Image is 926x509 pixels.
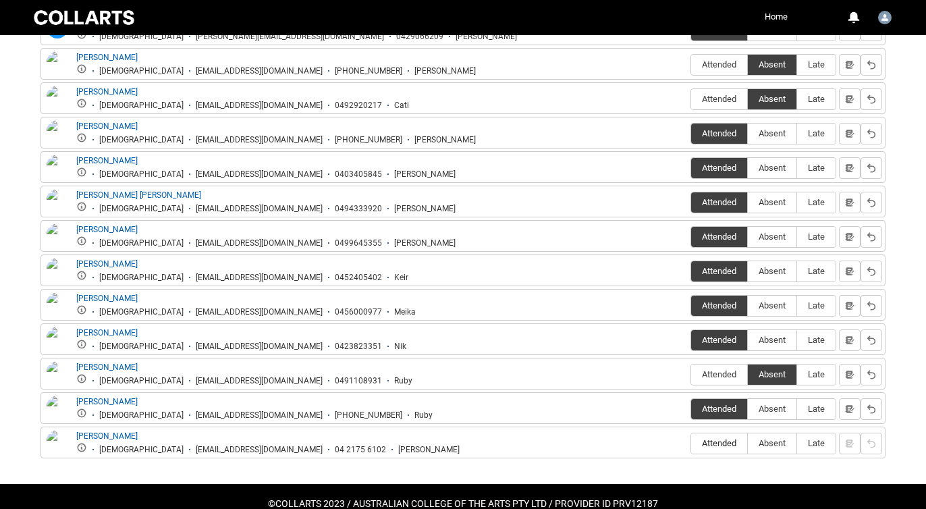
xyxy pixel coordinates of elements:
span: Attended [691,335,747,345]
div: Ruby [394,376,412,386]
div: [EMAIL_ADDRESS][DOMAIN_NAME] [196,410,323,421]
button: Notes [839,192,861,213]
img: Faculty.lwatson [878,11,892,24]
span: Attended [691,300,747,311]
a: [PERSON_NAME] [76,328,138,338]
div: [PERSON_NAME] [394,169,456,180]
button: Notes [839,157,861,179]
button: Reset [861,192,882,213]
div: [EMAIL_ADDRESS][DOMAIN_NAME] [196,238,323,248]
img: Annabelle Ryan [47,51,68,81]
span: Absent [748,128,796,138]
div: [DEMOGRAPHIC_DATA] [99,135,184,145]
button: Notes [839,226,861,248]
span: Absent [748,232,796,242]
button: Notes [839,329,861,351]
div: [DEMOGRAPHIC_DATA] [99,32,184,42]
span: Absent [748,335,796,345]
div: [DEMOGRAPHIC_DATA] [99,238,184,248]
a: [PERSON_NAME] [76,225,138,234]
div: [DEMOGRAPHIC_DATA] [99,169,184,180]
span: Late [797,438,836,448]
div: [EMAIL_ADDRESS][DOMAIN_NAME] [196,342,323,352]
div: 0499645355 [335,238,382,248]
div: [DEMOGRAPHIC_DATA] [99,204,184,214]
div: Keir [394,273,408,283]
button: Reset [861,123,882,144]
div: [DEMOGRAPHIC_DATA] [99,410,184,421]
span: Absent [748,369,796,379]
button: Reset [861,295,882,317]
span: Late [797,94,836,104]
div: [DEMOGRAPHIC_DATA] [99,445,184,455]
img: Meika McLean [47,292,68,322]
img: Niklaus Michelsson [47,327,68,356]
span: Attended [691,197,747,207]
div: 0429066209 [396,32,443,42]
a: [PERSON_NAME] [76,363,138,372]
span: Attended [691,404,747,414]
div: [EMAIL_ADDRESS][DOMAIN_NAME] [196,376,323,386]
span: Absent [748,300,796,311]
div: 04 2175 6102 [335,445,386,455]
span: Absent [748,266,796,276]
span: Late [797,163,836,173]
div: [EMAIL_ADDRESS][DOMAIN_NAME] [196,445,323,455]
button: Reset [861,329,882,351]
span: Late [797,197,836,207]
button: Reset [861,226,882,248]
button: Reset [861,88,882,110]
div: [EMAIL_ADDRESS][DOMAIN_NAME] [196,273,323,283]
div: [EMAIL_ADDRESS][DOMAIN_NAME] [196,169,323,180]
button: Reset [861,54,882,76]
div: [EMAIL_ADDRESS][DOMAIN_NAME] [196,101,323,111]
span: Late [797,404,836,414]
a: [PERSON_NAME] [76,122,138,131]
span: Absent [748,438,796,448]
span: Absent [748,59,796,70]
span: Attended [691,163,747,173]
button: Reset [861,364,882,385]
div: [PERSON_NAME] [394,238,456,248]
span: Absent [748,404,796,414]
img: Charlie Evans [47,120,68,150]
div: [EMAIL_ADDRESS][DOMAIN_NAME] [196,204,323,214]
div: 0456000977 [335,307,382,317]
a: [PERSON_NAME] [76,397,138,406]
span: Attended [691,266,747,276]
div: [DEMOGRAPHIC_DATA] [99,101,184,111]
div: 0492920217 [335,101,382,111]
a: [PERSON_NAME] [76,53,138,62]
a: [PERSON_NAME] [76,259,138,269]
div: 0491108931 [335,376,382,386]
button: Reset [861,261,882,282]
div: [DEMOGRAPHIC_DATA] [99,307,184,317]
button: Notes [839,364,861,385]
span: Late [797,335,836,345]
a: [PERSON_NAME] [76,87,138,97]
div: [PERSON_NAME] [398,445,460,455]
img: Harrison James Rowe [47,189,68,228]
button: Notes [839,54,861,76]
div: [EMAIL_ADDRESS][DOMAIN_NAME] [196,307,323,317]
span: Attended [691,438,747,448]
span: Attended [691,369,747,379]
div: [EMAIL_ADDRESS][DOMAIN_NAME] [196,66,323,76]
button: User Profile Faculty.lwatson [875,5,895,27]
span: Absent [748,163,796,173]
div: [DEMOGRAPHIC_DATA] [99,66,184,76]
img: Keir Hales [47,258,68,288]
a: Home [761,7,791,27]
button: Notes [839,123,861,144]
span: Late [797,232,836,242]
span: Late [797,128,836,138]
div: [PERSON_NAME] [456,32,517,42]
div: Meika [394,307,416,317]
button: Notes [839,261,861,282]
img: Ruby Sonego-Sassman [47,361,68,400]
span: Late [797,59,836,70]
img: Sam Carlisle [47,430,68,460]
a: [PERSON_NAME] [PERSON_NAME] [76,190,201,200]
div: 0403405845 [335,169,382,180]
div: Nik [394,342,406,352]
